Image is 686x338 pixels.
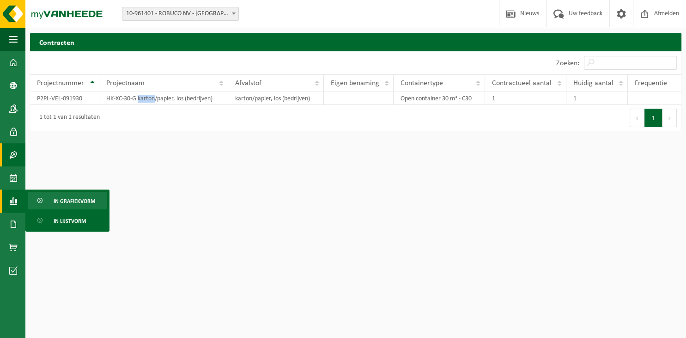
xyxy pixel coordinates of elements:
span: Projectnummer [37,80,84,87]
div: 1 tot 1 van 1 resultaten [35,110,100,126]
td: 1 [566,92,628,105]
td: Open container 30 m³ - C30 [394,92,485,105]
td: HK-XC-30-G karton/papier, los (bedrijven) [99,92,228,105]
td: karton/papier, los (bedrijven) [228,92,323,105]
span: Projectnaam [106,80,145,87]
span: 10-961401 - ROBUCO NV - BUGGENHOUT [122,7,238,20]
label: Zoeken: [556,60,579,67]
span: Contractueel aantal [492,80,552,87]
td: 1 [485,92,567,105]
h2: Contracten [30,33,681,51]
span: In grafiekvorm [54,192,95,210]
span: 10-961401 - ROBUCO NV - BUGGENHOUT [122,7,239,21]
span: Afvalstof [235,80,261,87]
a: In lijstvorm [28,212,107,229]
button: Next [662,109,677,127]
a: In grafiekvorm [28,192,107,209]
span: Huidig aantal [573,80,613,87]
span: Eigen benaming [331,80,379,87]
td: P2PL-VEL-091930 [30,92,99,105]
span: In lijstvorm [54,212,86,230]
button: 1 [644,109,662,127]
button: Previous [630,109,644,127]
span: Containertype [401,80,443,87]
span: Frequentie [635,80,667,87]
